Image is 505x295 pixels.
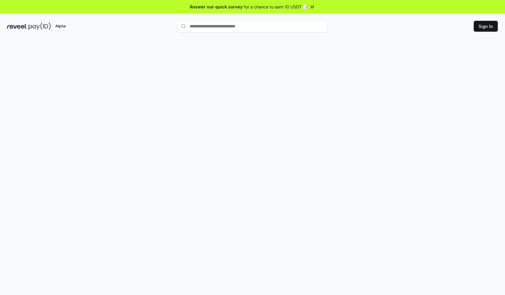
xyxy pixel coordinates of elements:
[52,23,69,30] div: Alpha
[190,4,243,10] span: Answer our quick survey
[474,21,498,32] button: Sign In
[244,4,308,10] span: for a chance to earn 10 USDT 📝
[7,23,27,30] img: reveel_dark
[29,23,51,30] img: pay_id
